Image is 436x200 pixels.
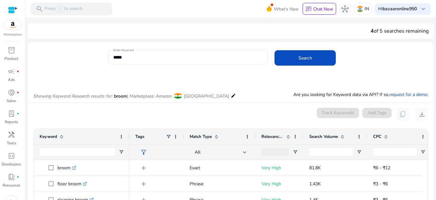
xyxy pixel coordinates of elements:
span: hub [341,5,349,13]
p: Phrase [190,177,250,190]
span: inventory_2 [8,46,15,54]
button: Open Filter Menu [293,149,298,155]
span: lab_profile [8,110,15,117]
button: chatChat Now [303,3,336,15]
span: Tags [135,134,144,140]
input: Keyword Filter Input [40,148,115,156]
p: Exact [190,161,250,174]
img: in.svg [357,6,363,12]
span: code_blocks [8,152,15,160]
span: fiber_manual_record [17,70,19,73]
b: bazaaronline950 [383,6,417,12]
span: broom [114,93,127,99]
a: request for a demo [389,92,427,98]
input: Search Volume Filter Input [309,148,353,156]
p: Developers [2,161,21,167]
p: Tools [7,140,16,146]
p: IN [365,3,369,14]
span: add [140,164,147,172]
span: keyboard_arrow_down [419,5,427,13]
p: Ads [8,77,15,83]
p: Hi [378,7,417,11]
span: | Marketplace: Amazon [127,93,172,99]
span: download [418,110,426,118]
div: of 5 searches remaining [371,27,429,35]
span: book_4 [8,173,15,181]
span: Search [298,55,312,61]
span: Keyword [40,134,57,140]
i: Showing Keyword Research results for: [33,93,112,99]
span: chat [305,6,312,12]
span: handyman [8,131,15,139]
span: fiber_manual_record [17,112,19,115]
span: ₹3 - ₹6 [373,181,388,187]
mat-label: Enter Keyword [113,48,134,52]
button: Open Filter Menu [420,149,425,155]
span: ₹6 - ₹12 [373,165,390,171]
p: Sales [7,98,16,104]
p: Reports [5,119,18,125]
button: Open Filter Menu [119,149,124,155]
span: Search Volume [309,134,338,140]
mat-icon: edit [231,92,236,100]
span: 4 [371,28,374,35]
span: CPC [373,134,381,140]
span: Match Type [190,134,212,140]
p: Chat Now [313,6,333,12]
span: 81.8K [309,165,321,171]
p: Resources [3,182,20,188]
p: Marketplace [4,32,22,37]
span: filter_alt [140,148,147,156]
span: [GEOGRAPHIC_DATA] [184,93,229,99]
p: Product [4,56,18,61]
span: 1.43K [309,181,321,187]
span: / [57,5,63,12]
span: campaign [8,68,15,75]
button: Search [274,50,336,66]
button: Open Filter Menu [357,149,362,155]
p: Very High [261,177,298,190]
p: Very High [261,161,298,174]
span: What's New [274,4,299,15]
span: All [195,149,200,155]
button: download [416,108,428,121]
p: broom [57,161,76,174]
img: amazon.svg [4,20,21,30]
span: add [140,180,147,188]
p: Are you looking for Keyword data via API? If so, . [293,91,428,98]
span: Relevance Score [261,134,284,140]
p: floor broom [57,177,87,190]
button: hub [339,3,351,15]
input: CPC Filter Input [373,148,417,156]
span: donut_small [8,89,15,96]
span: fiber_manual_record [17,91,19,94]
p: Press to search [45,5,82,12]
span: fiber_manual_record [17,176,19,178]
span: search [36,5,43,13]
